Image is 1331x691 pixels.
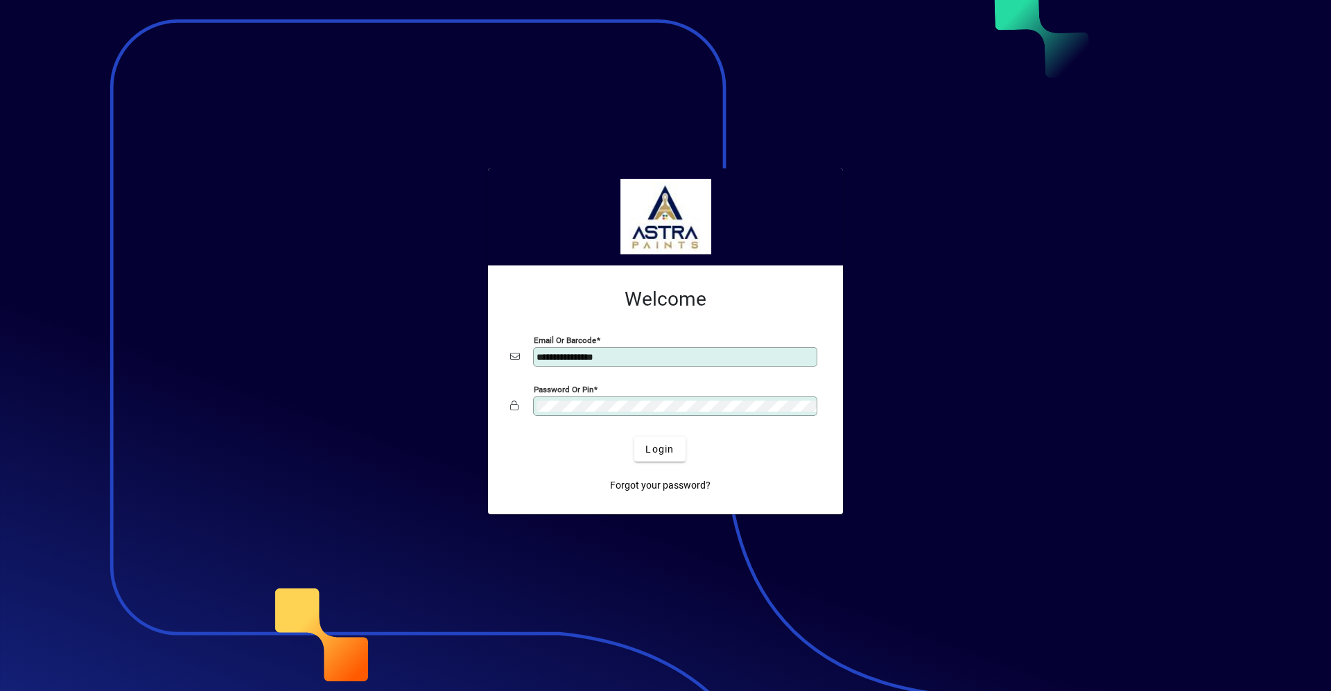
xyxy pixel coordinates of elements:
button: Login [634,437,685,462]
mat-label: Password or Pin [534,385,593,394]
span: Forgot your password? [610,478,711,493]
a: Forgot your password? [604,473,716,498]
h2: Welcome [510,288,821,311]
span: Login [645,442,674,457]
mat-label: Email or Barcode [534,335,596,345]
